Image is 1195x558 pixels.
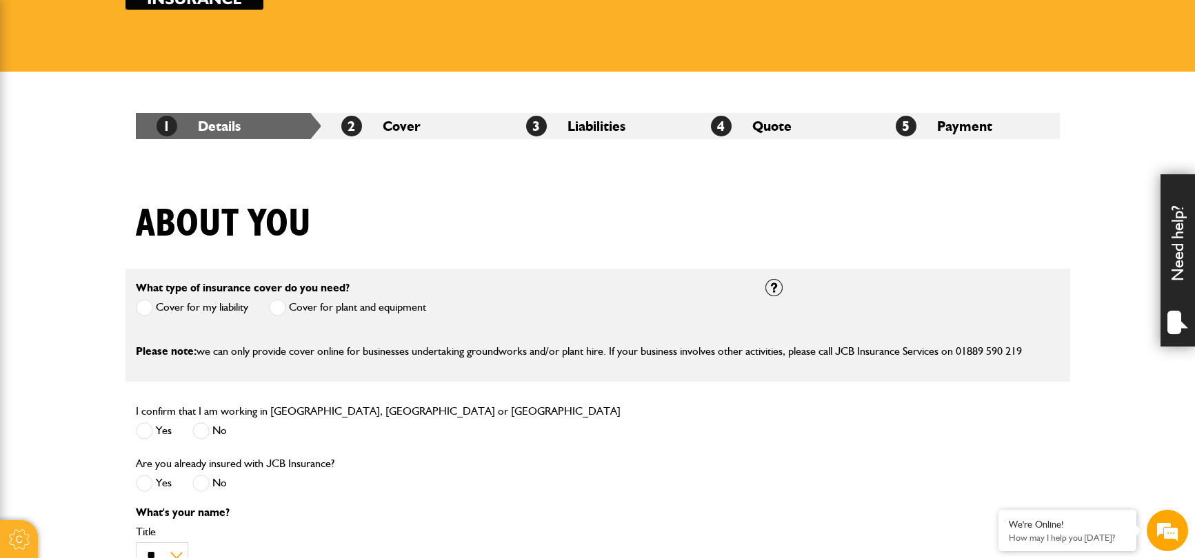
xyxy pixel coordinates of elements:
[136,475,172,492] label: Yes
[192,475,227,492] label: No
[136,113,321,139] li: Details
[875,113,1060,139] li: Payment
[136,282,350,293] label: What type of insurance cover do you need?
[1009,533,1126,543] p: How may I help you today?
[136,342,1060,360] p: we can only provide cover online for businesses undertaking groundworks and/or plant hire. If you...
[341,116,362,136] span: 2
[136,344,197,358] span: Please note:
[269,299,426,316] label: Cover for plant and equipment
[1009,519,1126,530] div: We're Online!
[136,507,745,518] p: What's your name?
[136,201,311,247] h1: About you
[192,422,227,440] label: No
[136,458,334,469] label: Are you already insured with JCB Insurance?
[1161,174,1195,347] div: Need help?
[711,116,732,136] span: 4
[896,116,916,136] span: 5
[526,116,547,136] span: 3
[321,113,505,139] li: Cover
[136,526,745,537] label: Title
[157,116,177,136] span: 1
[690,113,875,139] li: Quote
[136,299,248,316] label: Cover for my liability
[136,422,172,440] label: Yes
[505,113,690,139] li: Liabilities
[136,406,621,417] label: I confirm that I am working in [GEOGRAPHIC_DATA], [GEOGRAPHIC_DATA] or [GEOGRAPHIC_DATA]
